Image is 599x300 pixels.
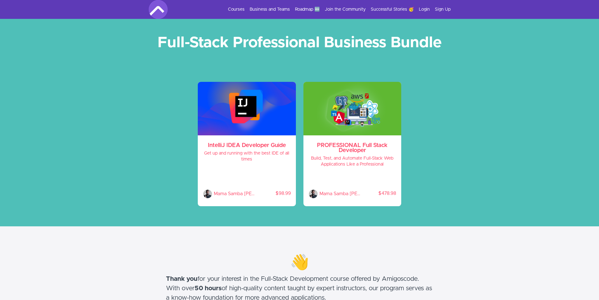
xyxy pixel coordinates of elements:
[203,143,291,148] h3: IntelliJ IDEA Developer Guide
[158,35,442,50] strong: Full-Stack Professional Business Bundle
[295,6,320,13] a: Roadmap 🆕
[203,150,291,162] h4: Get up and running with the best IDE of all times
[256,190,291,197] p: $98.99
[308,156,397,167] h4: Build, Test, and Automate Full-Stack Web Applications Like a Professional
[308,143,397,153] h3: PROFESSIONAL Full Stack Developer
[290,255,309,270] span: 👋
[303,82,402,135] img: WPzdydpSLWzi0DE2vtpQ_full-stack-professional.png
[371,6,414,13] a: Successful Stories 🥳
[203,189,212,199] img: Mama Samba Braima Nelson
[250,6,290,13] a: Business and Teams
[198,82,296,135] img: feaUWTbQhKblocKl2ZaW_Screenshot+2024-06-17+at+17.32.02.png
[303,82,402,206] a: PROFESSIONAL Full Stack Developer Build, Test, and Automate Full-Stack Web Applications Like a Pr...
[214,189,256,199] p: Mama Samba Braima Nelson
[195,285,222,292] strong: 50 hours
[319,189,361,199] p: Mama Samba Braima Nelson
[325,6,366,13] a: Join the Community
[228,6,245,13] a: Courses
[308,189,318,199] img: Mama Samba Braima Nelson
[198,82,296,206] a: IntelliJ IDEA Developer Guide Get up and running with the best IDE of all times Mama Samba Braima...
[435,6,451,13] a: Sign Up
[361,190,397,197] p: $478.98
[166,276,197,282] strong: Thank you
[419,6,430,13] a: Login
